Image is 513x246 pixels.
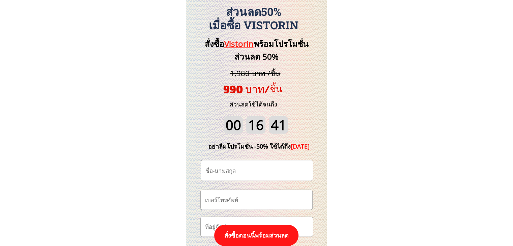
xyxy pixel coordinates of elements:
h3: สั่งซื้อ พร้อมโปรโมชั่นส่วนลด 50% [193,37,320,63]
h3: ส่วนลดใช้ได้จนถึง [221,99,286,109]
span: 990 บาท [223,83,264,95]
div: อย่าลืมโปรโมชั่น -50% ใช้ได้ถึง [198,142,320,151]
input: ชื่อ-นามสกุล [204,160,310,181]
input: ที่อยู่จัดส่ง [203,217,310,237]
span: /ชิ้น [264,83,282,94]
span: [DATE] [291,142,310,150]
input: เบอร์โทรศัพท์ [203,190,310,209]
span: Vistorin [224,38,254,49]
p: สั่งซื้อตอนนี้พร้อมส่วนลด [214,225,298,246]
span: 1,980 บาท /ชิ้น [230,68,280,78]
h3: ส่วนลด50% เมื่อซื้อ Vistorin [182,5,325,32]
